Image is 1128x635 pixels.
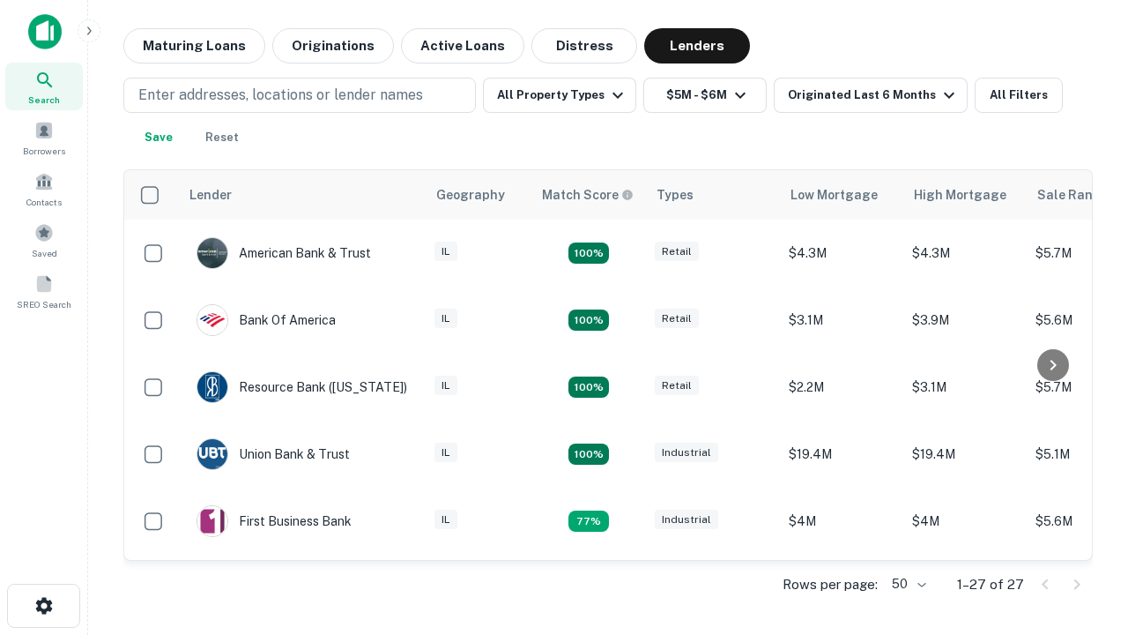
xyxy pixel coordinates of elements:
[179,170,426,220] th: Lender
[1040,437,1128,522] iframe: Chat Widget
[914,184,1006,205] div: High Mortgage
[197,237,371,269] div: American Bank & Trust
[5,63,83,110] a: Search
[5,216,83,264] a: Saved
[646,170,780,220] th: Types
[780,555,903,622] td: $3.9M
[655,443,718,463] div: Industrial
[23,144,65,158] span: Borrowers
[903,220,1027,287] td: $4.3M
[788,85,960,106] div: Originated Last 6 Months
[434,309,457,329] div: IL
[780,170,903,220] th: Low Mortgage
[197,506,227,536] img: picture
[780,421,903,488] td: $19.4M
[568,377,609,398] div: Matching Properties: 4, hasApolloMatch: undefined
[28,14,62,49] img: capitalize-icon.png
[885,571,929,597] div: 50
[197,371,407,403] div: Resource Bank ([US_STATE])
[903,354,1027,421] td: $3.1M
[780,287,903,354] td: $3.1M
[568,444,609,465] div: Matching Properties: 4, hasApolloMatch: undefined
[401,28,524,63] button: Active Loans
[957,574,1024,595] p: 1–27 of 27
[903,488,1027,555] td: $4M
[780,488,903,555] td: $4M
[26,195,62,209] span: Contacts
[426,170,531,220] th: Geography
[568,511,609,532] div: Matching Properties: 3, hasApolloMatch: undefined
[655,376,699,396] div: Retail
[123,28,265,63] button: Maturing Loans
[17,297,71,311] span: SREO Search
[568,243,609,264] div: Matching Properties: 7, hasApolloMatch: undefined
[542,185,630,205] h6: Match Score
[272,28,394,63] button: Originations
[780,354,903,421] td: $2.2M
[5,165,83,213] a: Contacts
[123,78,476,113] button: Enter addresses, locations or lender names
[434,443,457,463] div: IL
[28,93,60,107] span: Search
[644,28,750,63] button: Lenders
[197,372,227,402] img: picture
[434,376,457,396] div: IL
[531,170,646,220] th: Capitalize uses an advanced AI algorithm to match your search with the best lender. The match sco...
[5,114,83,161] a: Borrowers
[655,242,699,262] div: Retail
[197,438,350,470] div: Union Bank & Trust
[197,439,227,469] img: picture
[903,421,1027,488] td: $19.4M
[130,120,187,155] button: Save your search to get updates of matches that match your search criteria.
[434,510,457,530] div: IL
[32,246,57,260] span: Saved
[655,309,699,329] div: Retail
[657,184,694,205] div: Types
[197,304,336,336] div: Bank Of America
[197,238,227,268] img: picture
[655,510,718,530] div: Industrial
[483,78,636,113] button: All Property Types
[197,305,227,335] img: picture
[975,78,1063,113] button: All Filters
[780,220,903,287] td: $4.3M
[197,505,352,537] div: First Business Bank
[568,310,609,331] div: Matching Properties: 4, hasApolloMatch: undefined
[542,185,634,205] div: Capitalize uses an advanced AI algorithm to match your search with the best lender. The match sco...
[434,242,457,262] div: IL
[643,78,767,113] button: $5M - $6M
[138,85,423,106] p: Enter addresses, locations or lender names
[774,78,968,113] button: Originated Last 6 Months
[903,170,1027,220] th: High Mortgage
[790,184,878,205] div: Low Mortgage
[783,574,878,595] p: Rows per page:
[5,267,83,315] a: SREO Search
[531,28,637,63] button: Distress
[189,184,232,205] div: Lender
[903,555,1027,622] td: $4.2M
[903,287,1027,354] td: $3.9M
[436,184,505,205] div: Geography
[194,120,250,155] button: Reset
